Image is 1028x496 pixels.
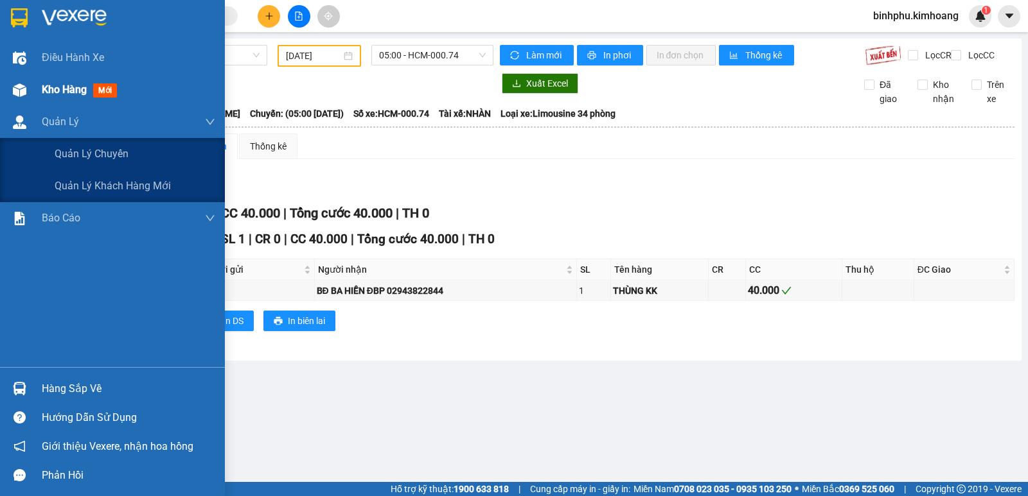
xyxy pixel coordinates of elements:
p: NHẬN: [5,43,188,55]
span: Quản Lý [42,114,79,130]
div: 1 [579,284,609,298]
span: SL 1 [221,232,245,246]
span: message [13,469,26,481]
span: In DS [223,314,244,328]
div: Hàng sắp về [42,379,215,398]
span: printer [274,316,283,327]
span: Tổng cước 40.000 [290,205,393,221]
th: SL [577,259,612,280]
span: Quản lý chuyến [55,146,128,162]
span: caret-down [1004,10,1015,22]
span: Lọc CC [963,48,997,62]
div: THÙNG KK [613,284,706,298]
span: TRANG [69,57,103,69]
img: warehouse-icon [13,83,26,97]
button: caret-down [998,5,1020,28]
span: sync [510,51,521,61]
span: Xuất Excel [526,76,568,90]
span: BXMT [80,71,108,83]
span: 0763874489 - [5,57,103,69]
img: warehouse-icon [13,115,26,129]
span: Trên xe [982,78,1015,106]
span: ⚪️ [795,486,799,492]
span: download [512,79,521,89]
span: GIAO: [5,71,108,83]
th: CC [746,259,842,280]
strong: BIÊN NHẬN GỬI HÀNG [43,7,149,19]
span: CR 0 [255,232,281,246]
input: 13/10/2025 [286,49,342,63]
span: aim [324,12,333,21]
button: In đơn chọn [646,45,716,65]
span: | [396,205,399,221]
strong: 1900 633 818 [454,484,509,494]
span: | [904,482,906,496]
strong: 0708 023 035 - 0935 103 250 [674,484,792,494]
span: binhphu.kimhoang [863,8,969,24]
span: copyright [957,484,966,493]
button: printerIn DS [199,311,254,331]
span: CC 40.000 [221,205,280,221]
sup: 1 [982,6,991,15]
span: Miền Nam [634,482,792,496]
span: CC 40.000 [290,232,348,246]
span: | [462,232,465,246]
span: mới [93,83,117,98]
span: bar-chart [729,51,740,61]
th: Thu hộ [842,259,914,280]
span: Giới thiệu Vexere, nhận hoa hồng [42,438,193,454]
span: | [284,232,287,246]
strong: 0369 525 060 [839,484,894,494]
span: Tổng cước 40.000 [357,232,459,246]
span: 1 [984,6,988,15]
button: printerIn phơi [577,45,643,65]
button: downloadXuất Excel [502,73,578,94]
span: | [283,205,287,221]
span: Thống kê [745,48,784,62]
span: TH 0 [468,232,495,246]
div: BĐ BA HIỀN ĐBP 02943822844 [317,284,574,298]
span: Kho nhận [928,78,961,106]
div: 40.000 [748,282,840,298]
th: Tên hàng [611,259,709,280]
img: warehouse-icon [13,382,26,395]
p: GỬI: [5,25,188,37]
span: Bến xe Miền Tây - [26,25,109,37]
img: solution-icon [13,212,26,225]
span: TH 0 [402,205,429,221]
span: VP [PERSON_NAME] [36,43,129,55]
span: Người nhận [318,262,563,277]
span: In phơi [603,48,633,62]
span: down [205,117,215,127]
div: Thống kê [250,139,287,153]
button: syncLàm mới [500,45,574,65]
img: warehouse-icon [13,51,26,65]
span: 0 [57,89,64,103]
span: Tài xế: NHÀN [439,107,491,121]
span: Số xe: HCM-000.74 [353,107,429,121]
span: | [249,232,252,246]
span: Làm mới [526,48,563,62]
span: ĐC Giao [917,262,1001,277]
th: CR [709,259,746,280]
div: Hướng dẫn sử dụng [42,408,215,427]
span: printer [587,51,598,61]
button: printerIn biên lai [263,311,335,331]
span: | [518,482,520,496]
span: Báo cáo [42,210,80,226]
span: Cước rồi: [4,89,54,103]
img: logo-vxr [11,8,28,28]
button: aim [317,5,340,28]
img: icon-new-feature [975,10,986,22]
button: bar-chartThống kê [719,45,794,65]
span: down [205,213,215,223]
button: file-add [288,5,310,28]
span: plus [265,12,274,21]
span: In biên lai [288,314,325,328]
span: Lọc CR [920,48,953,62]
span: Cung cấp máy in - giấy in: [530,482,630,496]
span: notification [13,440,26,452]
span: MAI PHỐP [31,71,108,83]
img: 9k= [865,45,901,65]
button: plus [258,5,280,28]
